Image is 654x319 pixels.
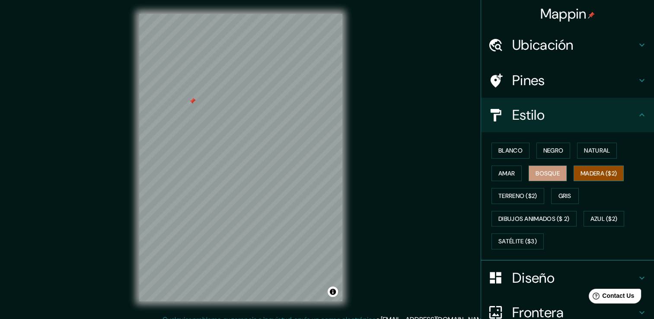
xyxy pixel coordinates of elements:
font: Negro [543,145,564,156]
button: Dibujos animados ($ 2) [491,211,577,227]
h4: Diseño [512,269,637,287]
canvas: Mapa [139,14,342,301]
font: Bosque [536,168,560,179]
font: Satélite ($3) [498,236,537,247]
h4: Ubicación [512,36,637,54]
button: Amar [491,166,522,182]
font: Gris [558,191,571,201]
img: pin-icon.png [588,12,595,19]
font: Madera ($2) [581,168,617,179]
font: Dibujos animados ($ 2) [498,214,570,224]
div: Diseño [481,261,654,295]
button: Natural [577,143,617,159]
font: Mappin [540,5,587,23]
button: Negro [536,143,571,159]
div: Pines [481,63,654,98]
button: Azul ($2) [584,211,625,227]
div: Ubicación [481,28,654,62]
button: Blanco [491,143,530,159]
font: Terreno ($2) [498,191,537,201]
div: Estilo [481,98,654,132]
button: Terreno ($2) [491,188,544,204]
font: Blanco [498,145,523,156]
font: Amar [498,168,515,179]
font: Natural [584,145,610,156]
button: Alternar atribución [328,287,338,297]
h4: Pines [512,72,637,89]
font: Azul ($2) [590,214,618,224]
iframe: Help widget launcher [577,285,644,309]
h4: Estilo [512,106,637,124]
button: Bosque [529,166,567,182]
button: Satélite ($3) [491,233,544,249]
button: Madera ($2) [574,166,624,182]
button: Gris [551,188,579,204]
